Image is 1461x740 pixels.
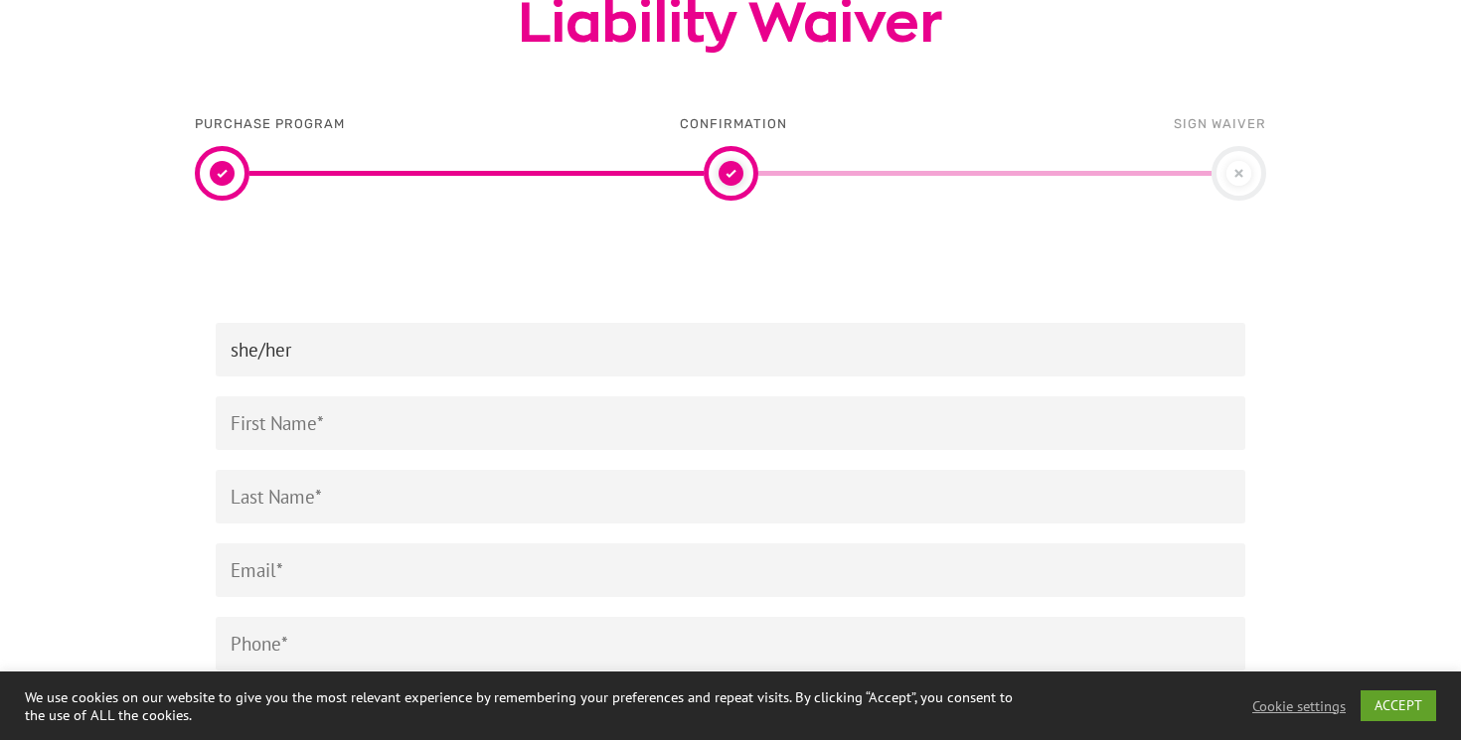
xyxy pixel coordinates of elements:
[25,688,1013,724] div: We use cookies on our website to give you the most relevant experience by remembering your prefer...
[216,323,1245,376] input: Pronouns*
[680,113,787,136] div: Confirmation
[195,113,345,136] div: Purchase program
[216,543,1245,597] input: Email*
[216,396,1245,450] input: First Name*
[1174,113,1266,136] div: Sign waiver
[216,617,1245,670] input: Phone*
[1361,690,1436,721] a: ACCEPT
[1252,697,1346,715] a: Cookie settings
[216,470,1245,523] input: Last Name*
